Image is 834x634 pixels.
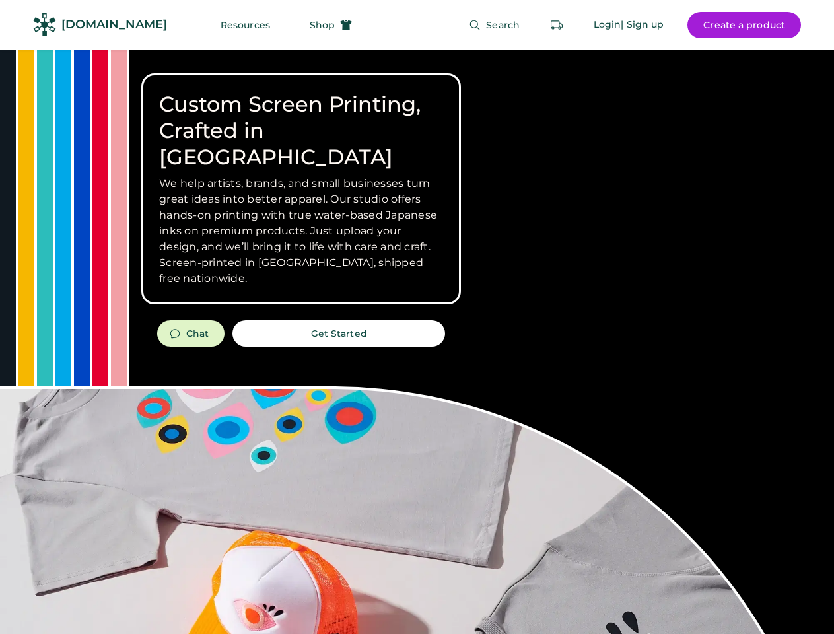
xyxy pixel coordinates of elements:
[33,13,56,36] img: Rendered Logo - Screens
[61,17,167,33] div: [DOMAIN_NAME]
[594,18,621,32] div: Login
[294,12,368,38] button: Shop
[205,12,286,38] button: Resources
[157,320,225,347] button: Chat
[687,12,801,38] button: Create a product
[486,20,520,30] span: Search
[159,176,443,287] h3: We help artists, brands, and small businesses turn great ideas into better apparel. Our studio of...
[159,91,443,170] h1: Custom Screen Printing, Crafted in [GEOGRAPHIC_DATA]
[543,12,570,38] button: Retrieve an order
[232,320,445,347] button: Get Started
[453,12,536,38] button: Search
[621,18,664,32] div: | Sign up
[310,20,335,30] span: Shop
